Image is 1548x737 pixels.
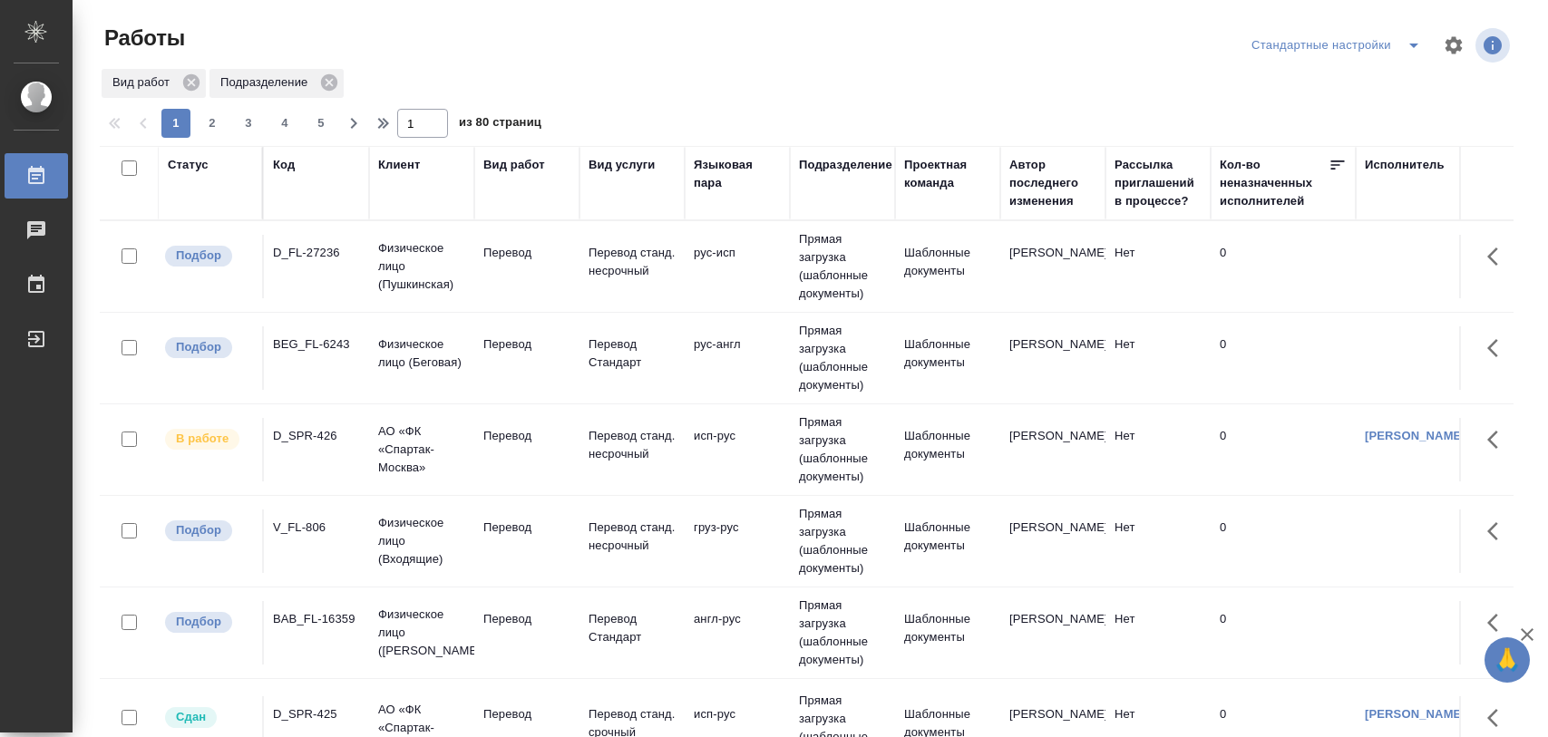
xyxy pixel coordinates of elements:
p: Перевод [483,335,570,354]
td: 0 [1211,235,1356,298]
p: Подбор [176,338,221,356]
div: Рассылка приглашений в процессе? [1115,156,1202,210]
p: Подбор [176,613,221,631]
div: Исполнитель выполняет работу [163,427,253,451]
div: Статус [168,156,209,174]
p: Перевод [483,705,570,723]
span: 🙏 [1492,641,1523,679]
div: Вид услуги [589,156,656,174]
span: Настроить таблицу [1432,24,1475,67]
div: Код [273,156,295,174]
div: D_SPR-425 [273,705,360,723]
div: Подразделение [799,156,892,174]
p: Подразделение [220,73,314,92]
p: Перевод Стандарт [589,610,676,646]
p: Перевод [483,427,570,445]
button: Здесь прячутся важные кнопки [1476,601,1520,645]
p: Физическое лицо (Беговая) [378,335,465,372]
div: D_SPR-426 [273,427,360,445]
td: Шаблонные документы [895,601,1000,664]
div: Автор последнего изменения [1009,156,1096,210]
td: Нет [1105,509,1211,573]
p: АО «ФК «Спартак-Москва» [378,422,465,477]
button: Здесь прячутся важные кнопки [1476,509,1520,553]
p: Перевод Стандарт [589,335,676,372]
p: Перевод [483,244,570,262]
td: 0 [1211,509,1356,573]
div: Исполнитель [1365,156,1445,174]
p: Подбор [176,521,221,539]
td: [PERSON_NAME] [1000,418,1105,481]
a: [PERSON_NAME] [1365,429,1465,442]
td: англ-рус [685,601,790,664]
span: 3 [234,114,263,132]
p: Перевод [483,519,570,537]
p: Перевод станд. несрочный [589,519,676,555]
td: Прямая загрузка (шаблонные документы) [790,587,895,678]
td: Нет [1105,418,1211,481]
td: [PERSON_NAME] [1000,601,1105,664]
td: Шаблонные документы [895,326,1000,390]
td: Шаблонные документы [895,509,1000,573]
div: split button [1247,31,1432,60]
td: исп-рус [685,418,790,481]
td: Прямая загрузка (шаблонные документы) [790,313,895,403]
td: 0 [1211,601,1356,664]
td: 0 [1211,326,1356,390]
button: 3 [234,109,263,138]
div: D_FL-27236 [273,244,360,262]
button: 🙏 [1485,637,1530,683]
button: 2 [198,109,227,138]
td: Прямая загрузка (шаблонные документы) [790,404,895,495]
span: 4 [270,114,299,132]
td: [PERSON_NAME] [1000,235,1105,298]
td: Нет [1105,601,1211,664]
td: рус-англ [685,326,790,390]
div: Клиент [378,156,420,174]
p: Вид работ [112,73,176,92]
button: Здесь прячутся важные кнопки [1476,235,1520,278]
button: Здесь прячутся важные кнопки [1476,326,1520,370]
span: Работы [100,24,185,53]
td: Шаблонные документы [895,235,1000,298]
td: Шаблонные документы [895,418,1000,481]
td: Нет [1105,326,1211,390]
button: 4 [270,109,299,138]
span: Посмотреть информацию [1475,28,1514,63]
div: V_FL-806 [273,519,360,537]
button: 5 [307,109,336,138]
td: [PERSON_NAME] [1000,326,1105,390]
td: рус-исп [685,235,790,298]
p: Перевод станд. несрочный [589,244,676,280]
div: Кол-во неназначенных исполнителей [1220,156,1329,210]
div: Менеджер проверил работу исполнителя, передает ее на следующий этап [163,705,253,730]
p: Физическое лицо (Входящие) [378,514,465,568]
td: 0 [1211,418,1356,481]
p: Физическое лицо ([PERSON_NAME]) [378,606,465,660]
td: [PERSON_NAME] [1000,509,1105,573]
div: Вид работ [102,69,206,98]
div: Можно подбирать исполнителей [163,519,253,543]
div: BAB_FL-16359 [273,610,360,628]
div: Можно подбирать исполнителей [163,244,253,268]
span: 5 [307,114,336,132]
td: Прямая загрузка (шаблонные документы) [790,221,895,312]
p: Перевод [483,610,570,628]
div: Языковая пара [694,156,781,192]
button: Здесь прячутся важные кнопки [1476,418,1520,461]
div: Проектная команда [904,156,991,192]
p: Перевод станд. несрочный [589,427,676,463]
td: груз-рус [685,509,790,573]
div: Можно подбирать исполнителей [163,610,253,635]
div: Вид работ [483,156,545,174]
p: Физическое лицо (Пушкинская) [378,239,465,294]
td: Прямая загрузка (шаблонные документы) [790,496,895,587]
div: Можно подбирать исполнителей [163,335,253,360]
div: BEG_FL-6243 [273,335,360,354]
p: Подбор [176,247,221,265]
p: В работе [176,430,229,448]
span: из 80 страниц [459,112,541,138]
a: [PERSON_NAME] [1365,707,1465,721]
div: Подразделение [209,69,344,98]
span: 2 [198,114,227,132]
